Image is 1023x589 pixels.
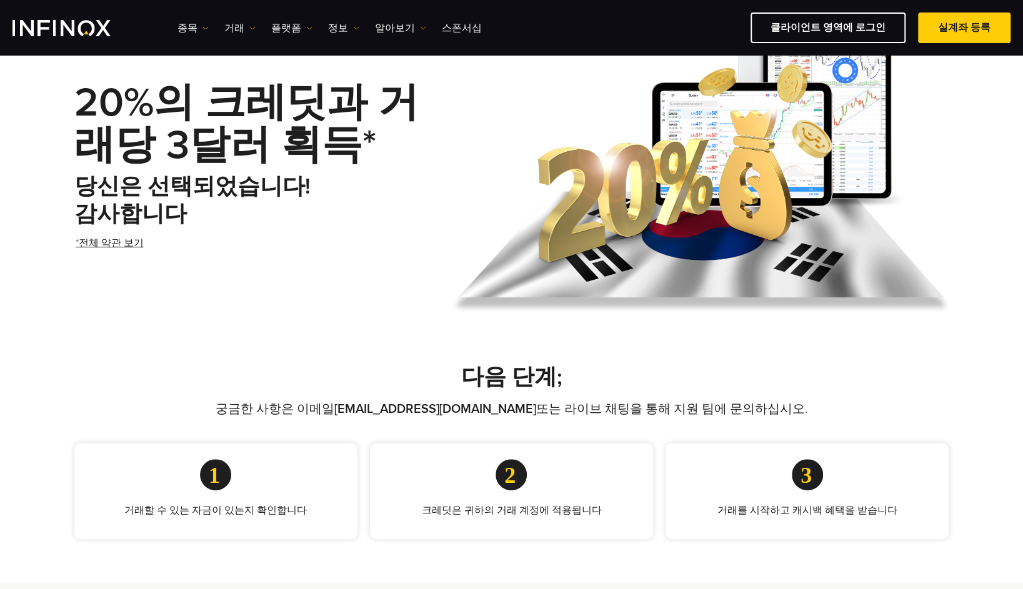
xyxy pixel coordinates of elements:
p: 거래를 시작하고 캐시백 혜택을 받습니다 [686,503,929,518]
a: 종목 [177,21,209,36]
p: 궁금한 사항은 이메일 또는 라이브 채팅을 통해 지원 팀에 문의하십시오. [121,400,902,418]
h2: 다음 단계; [74,364,949,391]
a: [EMAIL_ADDRESS][DOMAIN_NAME] [334,402,536,417]
a: 실계좌 등록 [918,12,1011,43]
a: 플랫폼 [271,21,312,36]
a: 거래 [224,21,256,36]
strong: 20%의 크레딧과 거래당 3달러 획득* [74,78,419,170]
a: *전체 약관 보기 [74,228,145,259]
a: 알아보기 [375,21,426,36]
a: 클라이언트 영역에 로그인 [751,12,906,43]
p: 크레딧은 귀하의 거래 계정에 적용됩니다 [390,503,633,518]
p: 거래할 수 있는 자금이 있는지 확인합니다 [94,503,337,518]
a: 스폰서십 [442,21,482,36]
a: 정보 [328,21,359,36]
h2: 당신은 선택되었습니다! 감사합니다 [74,173,442,228]
a: INFINOX Logo [12,20,140,36]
